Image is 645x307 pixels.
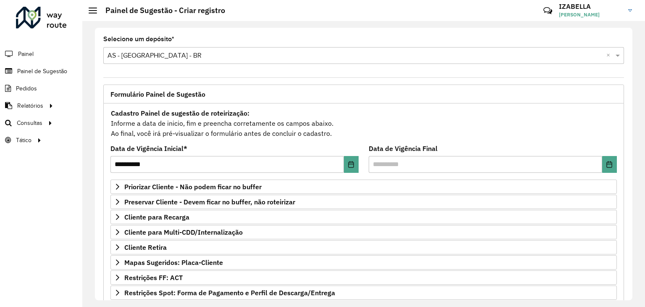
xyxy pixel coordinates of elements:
span: Restrições Spot: Forma de Pagamento e Perfil de Descarga/Entrega [124,289,335,296]
span: Relatórios [17,101,43,110]
a: Mapas Sugeridos: Placa-Cliente [110,255,617,270]
div: Informe a data de inicio, fim e preencha corretamente os campos abaixo. Ao final, você irá pré-vi... [110,108,617,139]
span: Restrições FF: ACT [124,274,183,281]
span: Cliente para Multi-CDD/Internalização [124,229,243,236]
span: Preservar Cliente - Devem ficar no buffer, não roteirizar [124,198,295,205]
a: Cliente Retira [110,240,617,254]
a: Restrições Spot: Forma de Pagamento e Perfil de Descarga/Entrega [110,286,617,300]
span: Mapas Sugeridos: Placa-Cliente [124,259,223,266]
button: Choose Date [344,156,359,173]
strong: Cadastro Painel de sugestão de roteirização: [111,109,249,117]
a: Contato Rápido [539,2,557,20]
a: Preservar Cliente - Devem ficar no buffer, não roteirizar [110,195,617,209]
label: Selecione um depósito [103,34,174,44]
span: Tático [16,136,31,145]
a: Cliente para Recarga [110,210,617,224]
span: [PERSON_NAME] [559,11,622,19]
span: Pedidos [16,84,37,93]
a: Restrições FF: ACT [110,270,617,285]
span: Priorizar Cliente - Não podem ficar no buffer [124,183,262,190]
button: Choose Date [602,156,617,173]
a: Cliente para Multi-CDD/Internalização [110,225,617,239]
label: Data de Vigência Inicial [110,143,187,153]
a: Priorizar Cliente - Não podem ficar no buffer [110,180,617,194]
span: Clear all [606,50,614,61]
span: Painel [18,50,34,58]
span: Cliente para Recarga [124,214,189,220]
span: Consultas [17,119,42,127]
h3: IZABELLA [559,3,622,11]
span: Formulário Painel de Sugestão [110,91,205,98]
span: Cliente Retira [124,244,167,251]
span: Painel de Sugestão [17,67,67,76]
label: Data de Vigência Final [369,143,438,153]
h2: Painel de Sugestão - Criar registro [97,6,225,15]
